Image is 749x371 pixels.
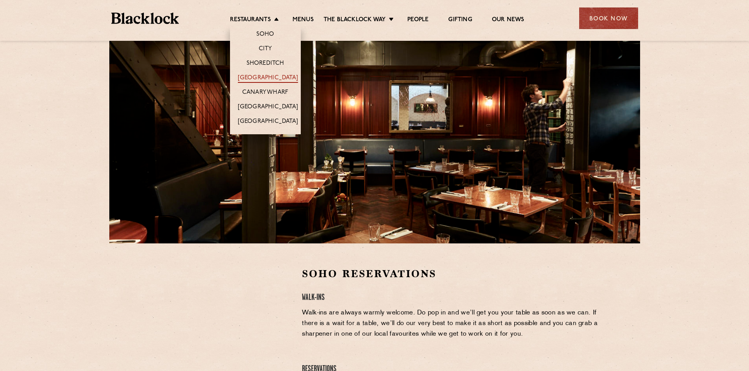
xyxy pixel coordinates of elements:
[247,60,284,68] a: Shoreditch
[256,31,274,39] a: Soho
[492,16,524,25] a: Our News
[259,45,272,54] a: City
[579,7,638,29] div: Book Now
[448,16,472,25] a: Gifting
[302,267,604,281] h2: Soho Reservations
[111,13,179,24] img: BL_Textured_Logo-footer-cropped.svg
[293,16,314,25] a: Menus
[324,16,386,25] a: The Blacklock Way
[238,103,298,112] a: [GEOGRAPHIC_DATA]
[242,89,288,97] a: Canary Wharf
[238,118,298,126] a: [GEOGRAPHIC_DATA]
[238,74,298,83] a: [GEOGRAPHIC_DATA]
[302,308,604,340] p: Walk-ins are always warmly welcome. Do pop in and we’ll get you your table as soon as we can. If ...
[302,292,604,303] h4: Walk-Ins
[230,16,271,25] a: Restaurants
[407,16,429,25] a: People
